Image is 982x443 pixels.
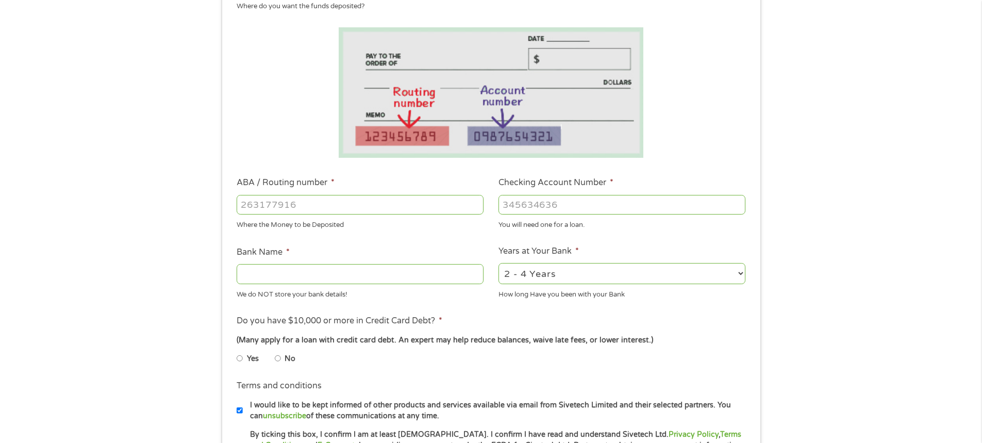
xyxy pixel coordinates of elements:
img: Routing number location [339,27,644,158]
div: Where do you want the funds deposited? [237,2,738,12]
div: (Many apply for a loan with credit card debt. An expert may help reduce balances, waive late fees... [237,335,745,346]
input: 263177916 [237,195,484,215]
div: How long Have you been with your Bank [498,286,745,300]
div: You will need one for a loan. [498,217,745,231]
label: Bank Name [237,247,290,258]
label: Yes [247,353,259,365]
a: Privacy Policy [669,430,719,439]
label: Do you have $10,000 or more in Credit Card Debt? [237,316,442,326]
label: Checking Account Number [498,177,613,188]
label: Years at Your Bank [498,246,579,257]
div: We do NOT store your bank details! [237,286,484,300]
label: ABA / Routing number [237,177,335,188]
label: No [285,353,295,365]
div: Where the Money to be Deposited [237,217,484,231]
input: 345634636 [498,195,745,215]
a: unsubscribe [263,412,306,420]
label: I would like to be kept informed of other products and services available via email from Sivetech... [243,400,748,422]
label: Terms and conditions [237,381,322,391]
